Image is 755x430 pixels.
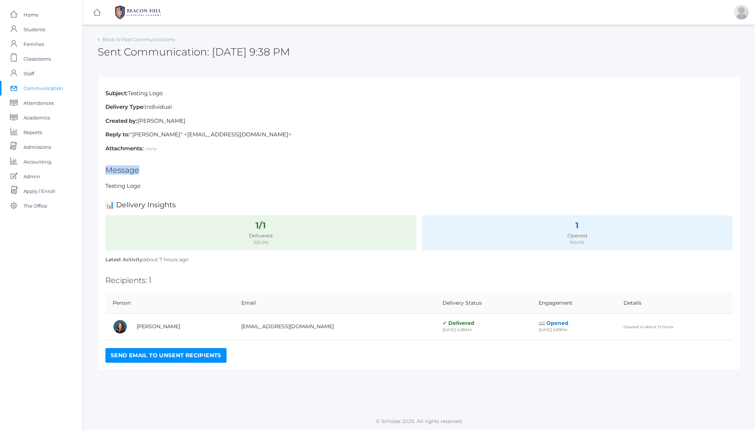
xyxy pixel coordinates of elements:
img: 1_BHCALogos-05.png [111,3,166,22]
h2: Message [105,166,733,174]
small: Opened in about 13 hours [624,325,673,329]
span: Communication [24,81,63,96]
th: Delivery Status [435,293,531,314]
th: Email [234,293,435,314]
div: Delivered [109,232,412,239]
span: Home [24,7,39,22]
strong: Reply to: [105,131,130,138]
span: 📖 Opened [539,320,568,326]
h2: Sent Communication: [DATE] 9:38 PM [98,46,290,58]
strong: Attachments: [105,145,144,152]
p: about 7 hours ago [105,256,733,263]
p: "[PERSON_NAME]" <[EMAIL_ADDRESS][DOMAIN_NAME]> [105,130,733,139]
span: The Office [24,198,47,213]
strong: Subject: [105,90,128,97]
span: Apply / Enroll [24,184,55,198]
em: none [145,146,156,151]
a: Send Email to Unsent Recipients [105,348,227,363]
strong: Latest Activity: [105,257,144,262]
p: [PERSON_NAME] [105,117,733,125]
span: Accounting [24,154,51,169]
span: Reports [24,125,42,140]
div: 1/1 [109,219,412,232]
strong: Created by: [105,117,137,124]
span: Academics [24,110,50,125]
span: Staff [24,66,34,81]
th: Details [616,293,733,314]
strong: Delivery Type: [105,103,145,110]
div: 1 [426,219,729,232]
th: Person [105,293,234,314]
h3: 📊 Delivery Insights [105,201,733,209]
span: Admin [24,169,40,184]
a: [PERSON_NAME] [137,323,180,330]
div: Jason Roberts [734,5,749,19]
th: Engagement [531,293,617,314]
span: Families [24,37,44,51]
div: 100.0% [426,239,729,246]
div: Opened [426,232,729,239]
div: Heather Mangimelli [113,319,127,334]
a: Back to Past Communications [102,36,175,42]
span: Attendances [24,96,54,110]
p: Testing Logo [105,89,733,98]
div: 100.0% [109,239,412,246]
span: ✓ Delivered [442,320,474,326]
small: [DATE] 4:38AM [442,327,472,332]
small: [DATE] 5:09PM [539,327,567,332]
td: [EMAIL_ADDRESS][DOMAIN_NAME] [234,313,435,340]
p: © Scholae 2025. All rights reserved. [83,418,755,425]
span: Students [24,22,45,37]
h2: Recipients: 1 [105,276,733,284]
span: Classrooms [24,51,51,66]
p: Individual [105,103,733,111]
span: Admissions [24,140,51,154]
p: Testing Logo [105,182,733,190]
